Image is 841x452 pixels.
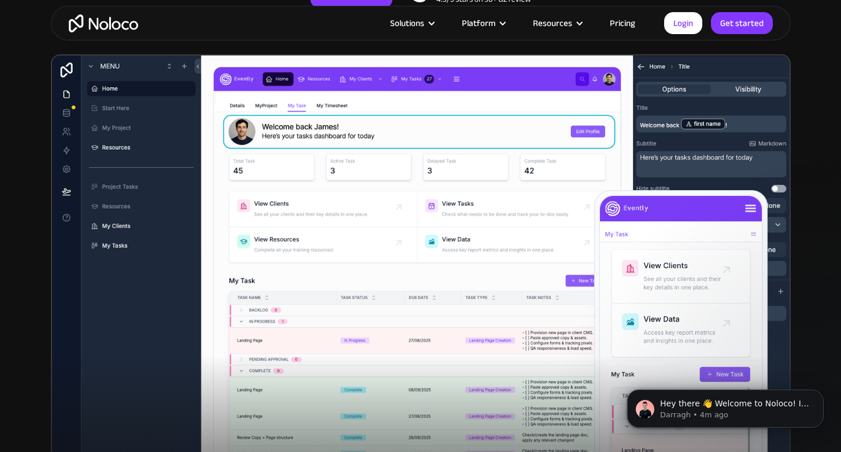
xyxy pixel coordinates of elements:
a: Login [664,12,702,34]
iframe: Intercom notifications message [610,365,841,446]
div: Solutions [376,16,447,31]
a: home [69,14,138,32]
a: Get started [711,12,773,34]
div: Platform [462,16,495,31]
div: Solutions [390,16,424,31]
div: Resources [533,16,572,31]
div: Resources [518,16,595,31]
a: Pricing [595,16,650,31]
div: Platform [447,16,518,31]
